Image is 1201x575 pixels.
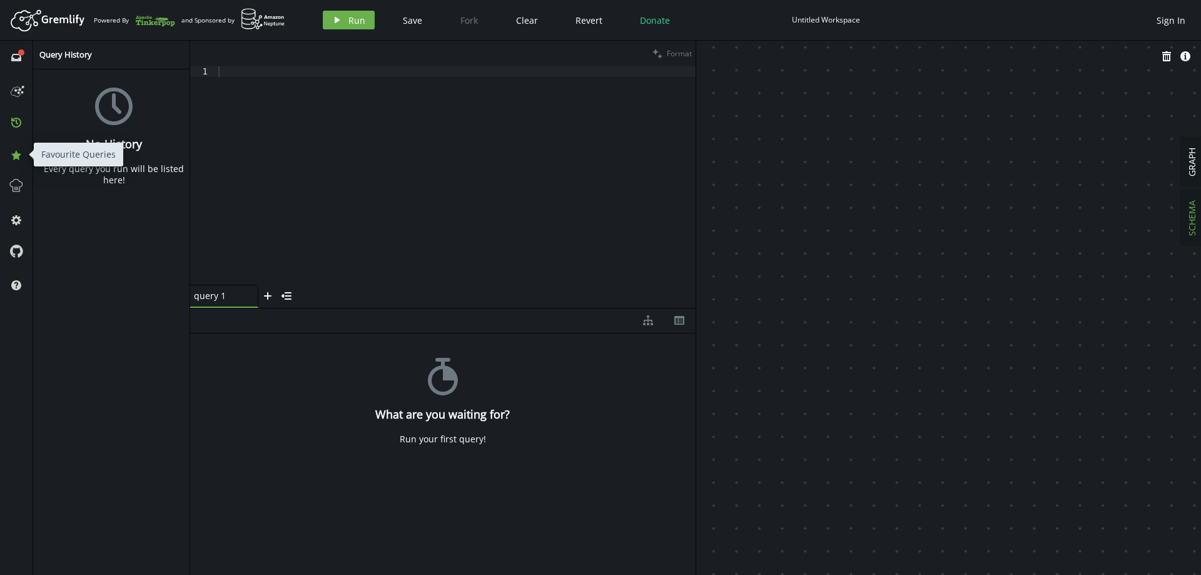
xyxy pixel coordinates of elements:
div: Untitled Workspace [792,15,860,24]
div: Run your first query! [400,434,486,445]
span: SCHEMA [1186,200,1198,236]
h4: What are you waiting for? [375,408,510,421]
span: query 1 [194,290,244,302]
button: Fork [450,11,488,29]
span: Run [348,14,365,26]
span: GRAPH [1186,148,1198,176]
span: Save [403,14,422,26]
span: Revert [575,14,602,26]
span: Format [667,48,692,59]
span: Donate [640,14,670,26]
span: Fork [460,14,478,26]
div: Favourite Queries [34,143,123,166]
img: AWS Neptune [241,8,285,30]
span: Query History [39,49,92,60]
button: Save [393,11,432,29]
div: Powered By [94,9,175,31]
button: Donate [631,11,679,29]
button: Clear [507,11,547,29]
button: Revert [566,11,612,29]
span: Sign In [1157,14,1185,26]
div: Every query you run will be listed here! [39,163,188,186]
button: Sign In [1150,11,1192,29]
h4: No History [86,138,142,151]
span: Clear [516,14,538,26]
button: Format [649,41,696,66]
button: Run [323,11,375,29]
div: and Sponsored by [181,8,285,32]
div: 1 [190,66,216,77]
